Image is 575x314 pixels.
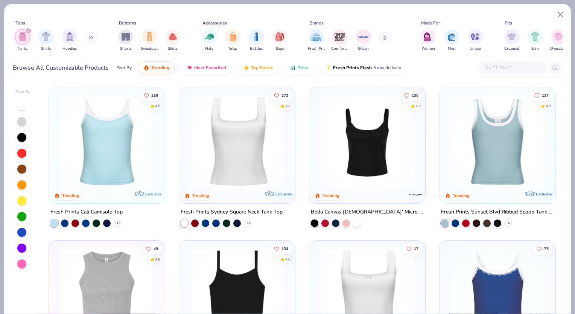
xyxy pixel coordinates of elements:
div: Brands [309,20,324,26]
div: 4.8 [155,256,161,262]
img: Hats Image [205,32,214,41]
div: filter for Sweatpants [141,29,158,52]
img: 8af284bf-0d00-45ea-9003-ce4b9a3194ad [317,95,418,188]
div: Tops [15,20,25,26]
div: filter for Tanks [15,29,30,52]
img: Shorts Image [122,32,130,41]
span: Totes [228,46,237,52]
button: Like [270,243,292,254]
img: Men Image [447,32,456,41]
div: filter for Oversized [550,29,567,52]
div: Fresh Prints Sydney Square Neck Tank Top [181,207,283,217]
div: filter for Hoodies [62,29,77,52]
span: 272 [281,93,288,97]
button: filter button [272,29,287,52]
span: Men [448,46,455,52]
span: 17 [414,247,418,250]
div: filter for Unisex [468,29,483,52]
img: Bella + Canvas logo [408,187,423,202]
span: Shirts [41,46,51,52]
button: Like [400,90,422,101]
button: Like [403,243,422,254]
span: + 14 [245,221,251,226]
button: Like [533,243,552,254]
img: Bags Image [275,32,284,41]
div: filter for Hats [202,29,217,52]
span: Fresh Prints Flash [333,65,372,71]
div: filter for Women [421,29,436,52]
button: filter button [165,29,180,52]
div: filter for Shorts [118,29,133,52]
img: 94a2aa95-cd2b-4983-969b-ecd512716e9a [187,95,287,188]
span: 127 [542,93,549,97]
span: Fresh Prints [308,46,325,52]
div: Sort By [117,64,132,71]
span: Shorts [120,46,132,52]
span: 134 [281,247,288,250]
div: Fresh Prints Sunset Blvd Ribbed Scoop Tank Top [441,207,554,217]
button: filter button [550,29,567,52]
div: Made For [421,20,440,26]
img: Totes Image [229,32,237,41]
button: filter button [118,29,133,52]
div: Bella Canvas [DEMOGRAPHIC_DATA]' Micro Ribbed Scoop Tank [311,207,424,217]
button: Close [554,8,568,22]
input: Try "T-Shirt" [484,63,542,72]
div: 4.8 [546,103,551,109]
span: Price [297,65,308,71]
span: Hoodies [62,46,77,52]
span: 5 day delivery [373,64,401,72]
span: Comfort Colors [331,46,348,52]
div: 4.8 [285,103,291,109]
button: filter button [225,29,240,52]
button: filter button [468,29,483,52]
div: 4.8 [285,256,291,262]
button: Like [143,243,162,254]
button: filter button [308,29,325,52]
button: Price [284,61,314,74]
button: filter button [528,29,543,52]
img: Unisex Image [471,32,479,41]
img: Tanks Image [18,32,27,41]
div: filter for Comfort Colors [331,29,348,52]
span: Bags [275,46,284,52]
div: filter for Bags [272,29,287,52]
button: Trending [138,61,175,74]
div: Fits [505,20,512,26]
img: Slim Image [531,32,539,41]
span: Hats [205,46,213,52]
img: Bottles Image [252,32,260,41]
img: Fresh Prints Image [311,31,322,43]
div: Fresh Prints Cali Camisole Top [50,207,123,217]
span: + 6 [506,221,510,226]
button: filter button [504,29,519,52]
span: Sweatpants [141,46,158,52]
img: 805349cc-a073-4baf-ae89-b2761e757b43 [447,95,548,188]
span: 75 [544,247,549,250]
img: trending.gif [143,65,149,71]
img: Hoodies Image [65,32,74,41]
span: Skirts [168,46,178,52]
span: Oversized [550,46,567,52]
img: Women Image [424,32,432,41]
button: filter button [202,29,217,52]
button: filter button [444,29,459,52]
div: filter for Bottles [249,29,264,52]
button: filter button [331,29,348,52]
button: filter button [62,29,77,52]
span: 49 [154,247,158,250]
div: filter for Cropped [504,29,519,52]
button: filter button [421,29,436,52]
button: filter button [356,29,371,52]
div: filter for Totes [225,29,240,52]
div: 4.8 [155,103,161,109]
button: Like [140,90,162,101]
img: Sweatpants Image [145,32,154,41]
div: Filter By [15,89,30,95]
div: filter for Men [444,29,459,52]
span: Exclusive [275,192,292,197]
img: a25d9891-da96-49f3-a35e-76288174bf3a [56,95,157,188]
div: filter for Shirts [38,29,53,52]
img: 80dc4ece-0e65-4f15-94a6-2a872a258fbd [418,95,519,188]
span: Top Rated [251,65,272,71]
